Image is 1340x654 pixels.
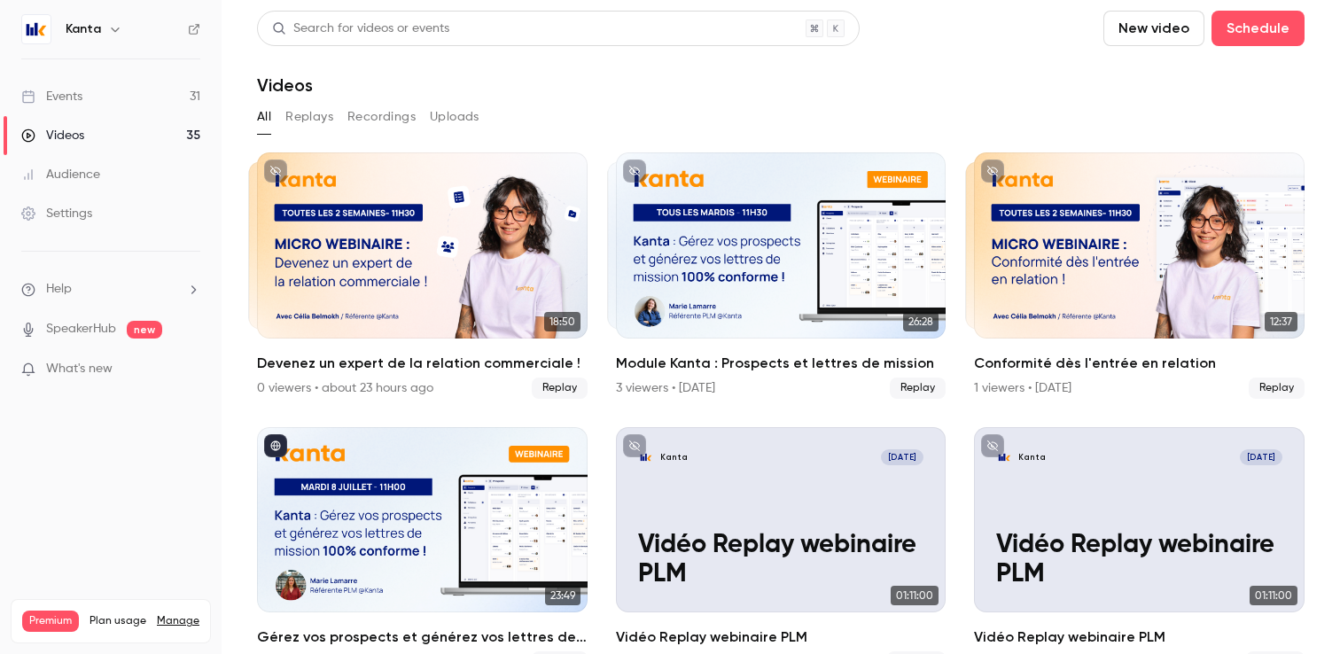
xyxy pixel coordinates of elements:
[974,353,1305,374] h2: Conformité dès l'entrée en relation
[996,449,1013,466] img: Vidéo Replay webinaire PLM
[903,312,939,331] span: 26:28
[21,166,100,183] div: Audience
[257,152,588,399] li: Devenez un expert de la relation commerciale !
[257,353,588,374] h2: Devenez un expert de la relation commerciale !
[890,378,946,399] span: Replay
[974,627,1305,648] h2: Vidéo Replay webinaire PLM
[127,321,162,339] span: new
[638,531,923,591] p: Vidéo Replay webinaire PLM
[46,360,113,378] span: What's new
[21,205,92,222] div: Settings
[90,614,146,628] span: Plan usage
[22,15,51,43] img: Kanta
[974,152,1305,399] a: 12:3712:37Conformité dès l'entrée en relation1 viewers • [DATE]Replay
[257,627,588,648] h2: Gérez vos prospects et générez vos lettres de mission
[347,103,416,131] button: Recordings
[974,379,1071,397] div: 1 viewers • [DATE]
[21,280,200,299] li: help-dropdown-opener
[1240,449,1282,466] span: [DATE]
[46,320,116,339] a: SpeakerHub
[981,434,1004,457] button: unpublished
[544,312,580,331] span: 18:50
[616,152,947,399] li: Module Kanta : Prospects et lettres de mission
[545,586,580,605] span: 23:49
[996,531,1282,591] p: Vidéo Replay webinaire PLM
[616,379,715,397] div: 3 viewers • [DATE]
[430,103,479,131] button: Uploads
[623,434,646,457] button: unpublished
[616,627,947,648] h2: Vidéo Replay webinaire PLM
[22,611,79,632] span: Premium
[157,614,199,628] a: Manage
[1265,312,1297,331] span: 12:37
[1249,378,1305,399] span: Replay
[638,449,655,466] img: Vidéo Replay webinaire PLM
[21,127,84,144] div: Videos
[46,280,72,299] span: Help
[257,103,271,131] button: All
[257,379,433,397] div: 0 viewers • about 23 hours ago
[257,152,588,399] a: 18:5018:50Devenez un expert de la relation commerciale !0 viewers • about 23 hours agoReplay
[1018,452,1046,463] p: Kanta
[257,11,1305,643] section: Videos
[881,449,923,466] span: [DATE]
[272,19,449,38] div: Search for videos or events
[616,152,947,399] a: 26:2826:28Module Kanta : Prospects et lettres de mission3 viewers • [DATE]Replay
[264,160,287,183] button: unpublished
[1250,586,1297,605] span: 01:11:00
[1211,11,1305,46] button: Schedule
[532,378,588,399] span: Replay
[21,88,82,105] div: Events
[981,160,1004,183] button: unpublished
[285,103,333,131] button: Replays
[1103,11,1204,46] button: New video
[974,152,1305,399] li: Conformité dès l'entrée en relation
[891,586,939,605] span: 01:11:00
[623,160,646,183] button: unpublished
[257,74,313,96] h1: Videos
[66,20,101,38] h6: Kanta
[660,452,688,463] p: Kanta
[264,434,287,457] button: published
[616,353,947,374] h2: Module Kanta : Prospects et lettres de mission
